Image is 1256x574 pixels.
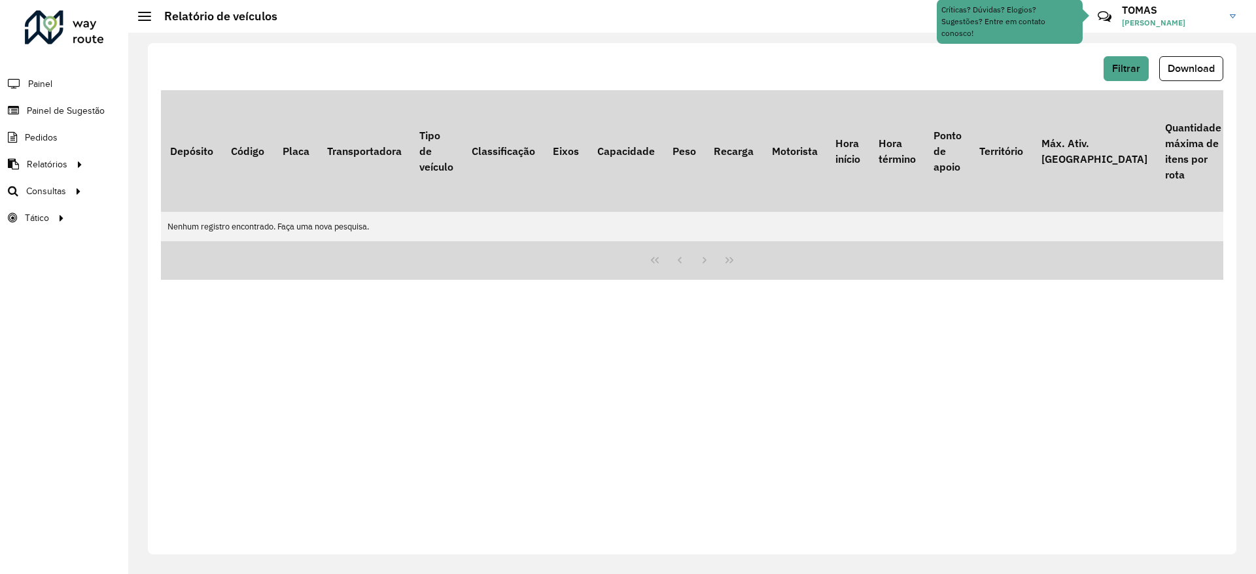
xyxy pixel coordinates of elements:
span: Painel de Sugestão [27,104,105,118]
th: Quantidade máxima de itens por rota [1157,90,1230,212]
span: Filtrar [1112,63,1140,74]
h2: Relatório de veículos [151,9,277,24]
span: Tático [25,211,49,225]
th: Código [222,90,273,212]
th: Máx. Ativ. [GEOGRAPHIC_DATA] [1032,90,1156,212]
th: Recarga [705,90,763,212]
h3: TOMAS [1122,4,1220,16]
th: Ponto de apoio [924,90,970,212]
th: Placa [273,90,318,212]
span: [PERSON_NAME] [1122,17,1220,29]
th: Hora término [869,90,924,212]
span: Painel [28,77,52,91]
th: Classificação [462,90,544,212]
a: Contato Rápido [1090,3,1119,31]
span: Relatórios [27,158,67,171]
span: Pedidos [25,131,58,144]
span: Download [1168,63,1215,74]
th: Território [971,90,1032,212]
th: Transportadora [318,90,410,212]
button: Filtrar [1104,56,1149,81]
th: Capacidade [588,90,663,212]
th: Tipo de veículo [411,90,462,212]
th: Motorista [763,90,826,212]
th: Hora início [826,90,869,212]
th: Depósito [161,90,222,212]
button: Download [1159,56,1223,81]
th: Eixos [544,90,587,212]
th: Peso [663,90,705,212]
span: Consultas [26,184,66,198]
